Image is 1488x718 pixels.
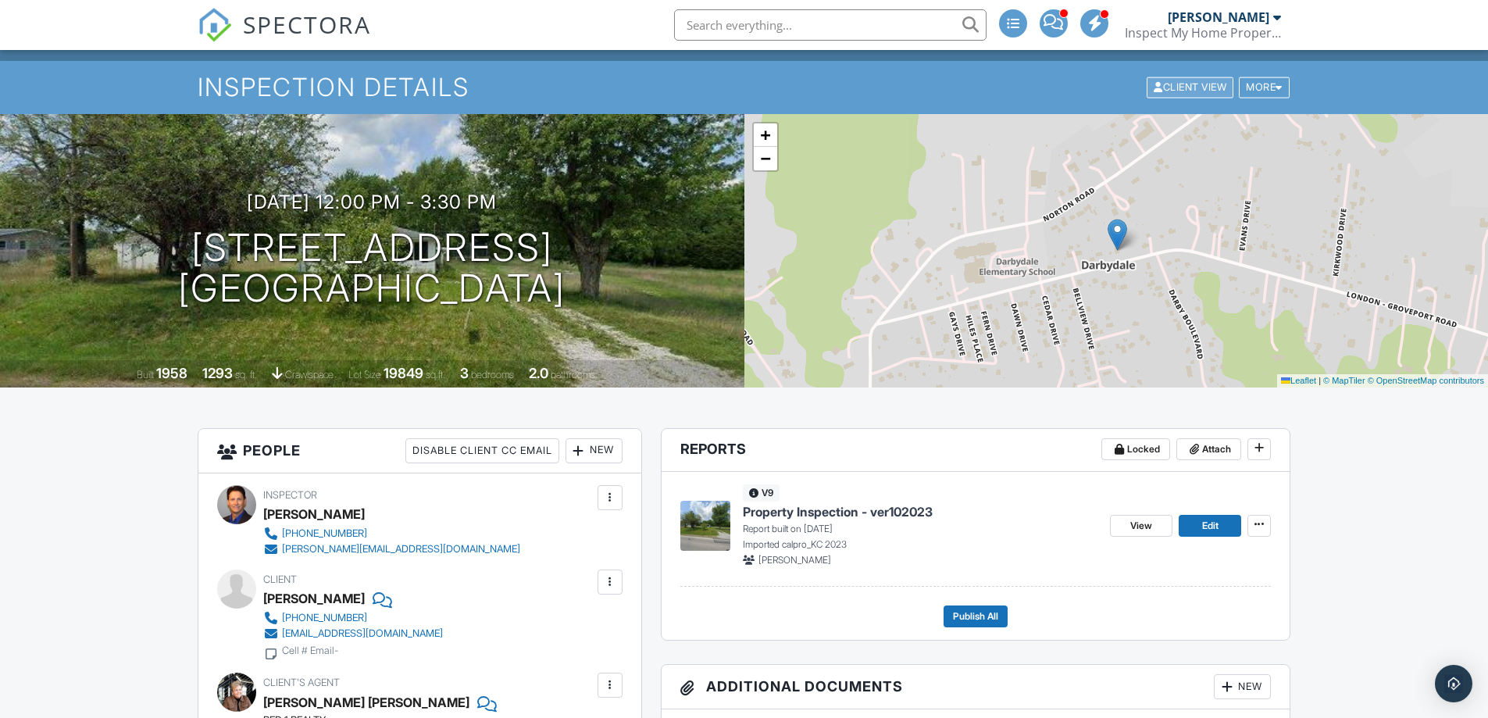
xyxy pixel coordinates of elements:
div: [PERSON_NAME][EMAIL_ADDRESS][DOMAIN_NAME] [282,543,520,555]
h3: People [198,429,641,473]
div: Cell # Email- [282,645,338,657]
div: [PERSON_NAME] [1168,9,1269,25]
div: Disable Client CC Email [405,438,559,463]
div: New [566,438,623,463]
a: Leaflet [1281,376,1316,385]
div: 1293 [202,365,233,381]
div: [EMAIL_ADDRESS][DOMAIN_NAME] [282,627,443,640]
span: bathrooms [551,369,595,380]
div: [PERSON_NAME] [263,502,365,526]
a: [PHONE_NUMBER] [263,610,443,626]
a: SPECTORA [198,21,371,54]
span: sq.ft. [426,369,445,380]
a: [EMAIL_ADDRESS][DOMAIN_NAME] [263,626,443,641]
h1: Inspection Details [198,73,1291,101]
div: Open Intercom Messenger [1435,665,1472,702]
div: [PHONE_NUMBER] [282,612,367,624]
h3: Additional Documents [662,665,1290,709]
a: [PHONE_NUMBER] [263,526,520,541]
div: 1958 [156,365,187,381]
span: Inspector [263,489,317,501]
a: © MapTiler [1323,376,1365,385]
a: Zoom in [754,123,777,147]
span: − [760,148,770,168]
span: | [1319,376,1321,385]
span: Lot Size [348,369,381,380]
div: Inspect My Home Property Inspections [1125,25,1281,41]
span: Client [263,573,297,585]
span: Built [137,369,154,380]
span: bedrooms [471,369,514,380]
div: [PHONE_NUMBER] [282,527,367,540]
input: Search everything... [674,9,987,41]
h1: [STREET_ADDRESS] [GEOGRAPHIC_DATA] [178,227,566,310]
div: New [1214,674,1271,699]
span: crawlspace [285,369,334,380]
a: Client View [1145,80,1237,92]
span: Client's Agent [263,677,340,688]
span: SPECTORA [243,8,371,41]
img: Marker [1108,219,1127,251]
div: [PERSON_NAME] [263,587,365,610]
a: © OpenStreetMap contributors [1368,376,1484,385]
a: Zoom out [754,147,777,170]
div: Client View [1147,77,1233,98]
h3: [DATE] 12:00 pm - 3:30 pm [247,191,497,213]
div: 3 [460,365,469,381]
div: 2.0 [529,365,548,381]
span: + [760,125,770,145]
div: More [1239,77,1290,98]
a: [PERSON_NAME] [PERSON_NAME] [263,691,469,714]
img: The Best Home Inspection Software - Spectora [198,8,232,42]
span: sq. ft. [235,369,257,380]
div: 19849 [384,365,423,381]
a: [PERSON_NAME][EMAIL_ADDRESS][DOMAIN_NAME] [263,541,520,557]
